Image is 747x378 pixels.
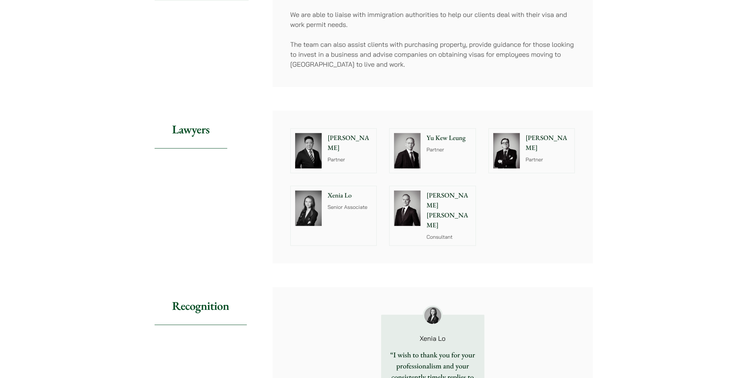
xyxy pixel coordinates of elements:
[426,190,471,230] p: [PERSON_NAME] [PERSON_NAME]
[488,128,575,173] a: [PERSON_NAME] Partner
[328,156,372,164] p: Partner
[290,186,377,246] a: Xenia Lo Senior Associate
[389,186,476,246] a: [PERSON_NAME] [PERSON_NAME] Consultant
[426,146,471,154] p: Partner
[328,190,372,200] p: Xenia Lo
[526,156,570,164] p: Partner
[328,203,372,211] p: Senior Associate
[426,133,471,143] p: Yu Kew Leung
[328,133,372,153] p: [PERSON_NAME]
[389,128,476,173] a: Yu Kew Leung Partner
[426,233,471,241] p: Consultant
[290,10,575,29] p: We are able to liaise with immigration authorities to help our clients deal with their visa and w...
[290,128,377,173] a: [PERSON_NAME] Partner
[155,111,227,148] h2: Lawyers
[290,39,575,69] p: The team can also assist clients with purchasing property, provide guidance for those looking to ...
[393,335,473,342] p: Xenia Lo
[155,287,247,325] h2: Recognition
[526,133,570,153] p: [PERSON_NAME]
